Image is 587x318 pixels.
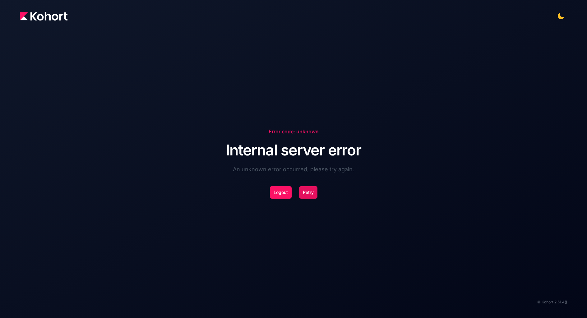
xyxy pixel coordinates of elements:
button: Retry [299,186,317,199]
p: Error code: unknown [226,128,361,135]
span: () [565,299,567,305]
h1: Internal server error [226,143,361,158]
span: © Kohort 2.51.4 [537,299,565,305]
button: Logout [270,186,292,199]
img: Kohort logo [20,12,67,21]
p: An unknown error occurred, please try again. [226,165,361,174]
